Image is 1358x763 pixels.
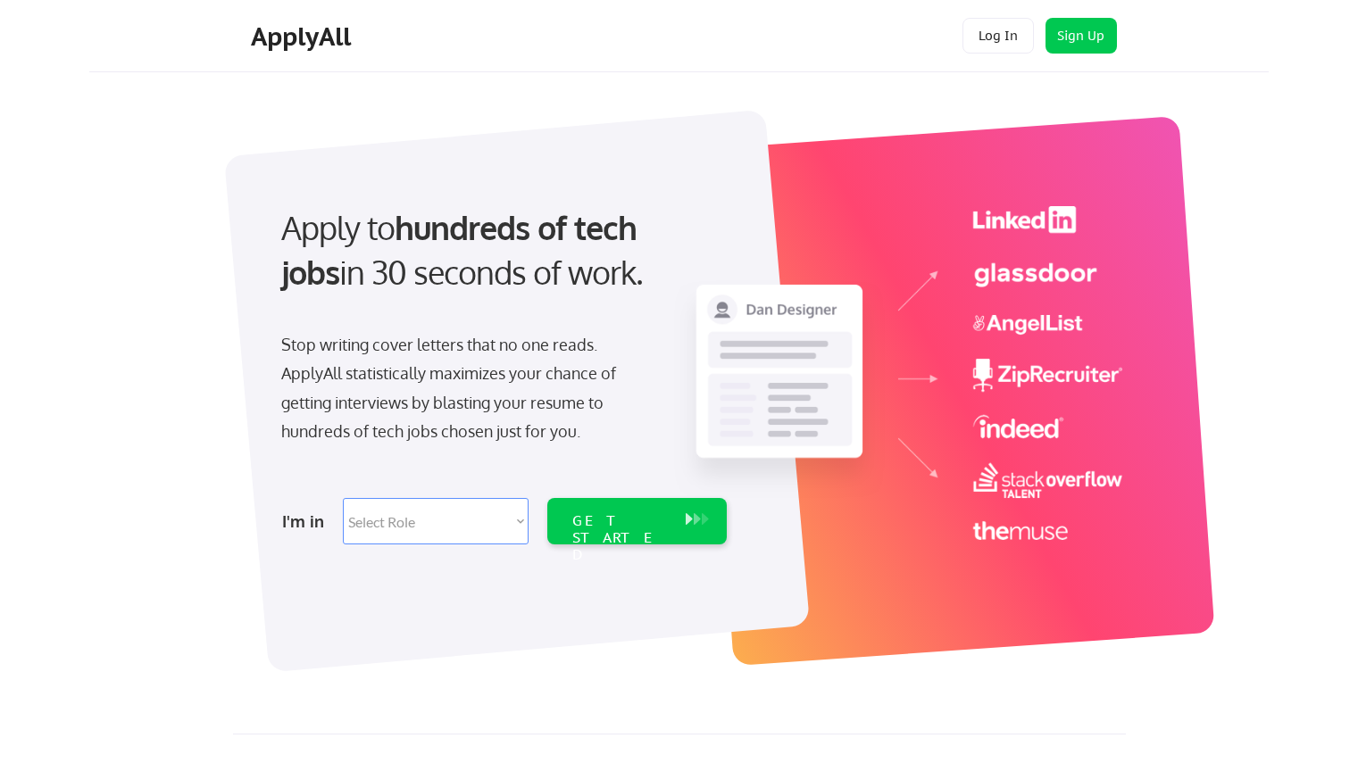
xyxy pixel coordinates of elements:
div: Stop writing cover letters that no one reads. ApplyAll statistically maximizes your chance of get... [281,330,648,446]
div: ApplyAll [251,21,356,52]
div: GET STARTED [572,512,668,564]
button: Log In [962,18,1034,54]
div: I'm in [282,507,332,535]
strong: hundreds of tech jobs [281,207,645,292]
button: Sign Up [1046,18,1117,54]
div: Apply to in 30 seconds of work. [281,205,720,295]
